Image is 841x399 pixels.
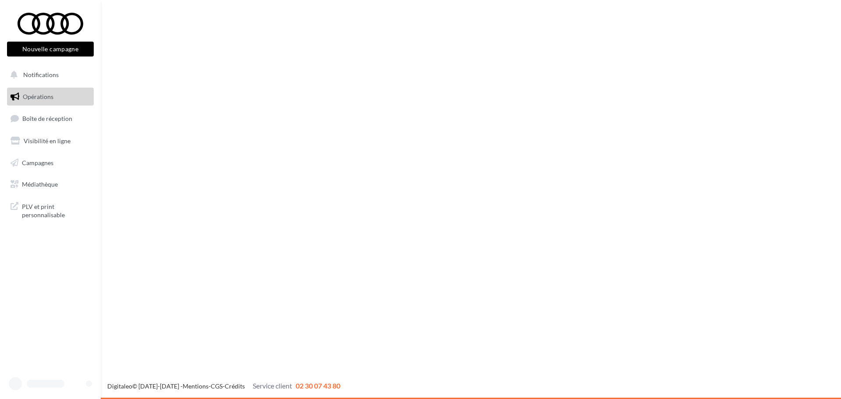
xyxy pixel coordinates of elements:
a: Médiathèque [5,175,95,194]
span: Visibilité en ligne [24,137,71,145]
span: PLV et print personnalisable [22,201,90,219]
span: Boîte de réception [22,115,72,122]
span: Notifications [23,71,59,78]
a: Visibilité en ligne [5,132,95,150]
span: Campagnes [22,159,53,166]
span: Service client [253,381,292,390]
span: 02 30 07 43 80 [296,381,340,390]
a: Boîte de réception [5,109,95,128]
a: Campagnes [5,154,95,172]
button: Nouvelle campagne [7,42,94,56]
button: Notifications [5,66,92,84]
span: Opérations [23,93,53,100]
span: © [DATE]-[DATE] - - - [107,382,340,390]
a: Crédits [225,382,245,390]
a: Opérations [5,88,95,106]
a: PLV et print personnalisable [5,197,95,223]
a: CGS [211,382,223,390]
span: Médiathèque [22,180,58,188]
a: Digitaleo [107,382,132,390]
a: Mentions [183,382,208,390]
